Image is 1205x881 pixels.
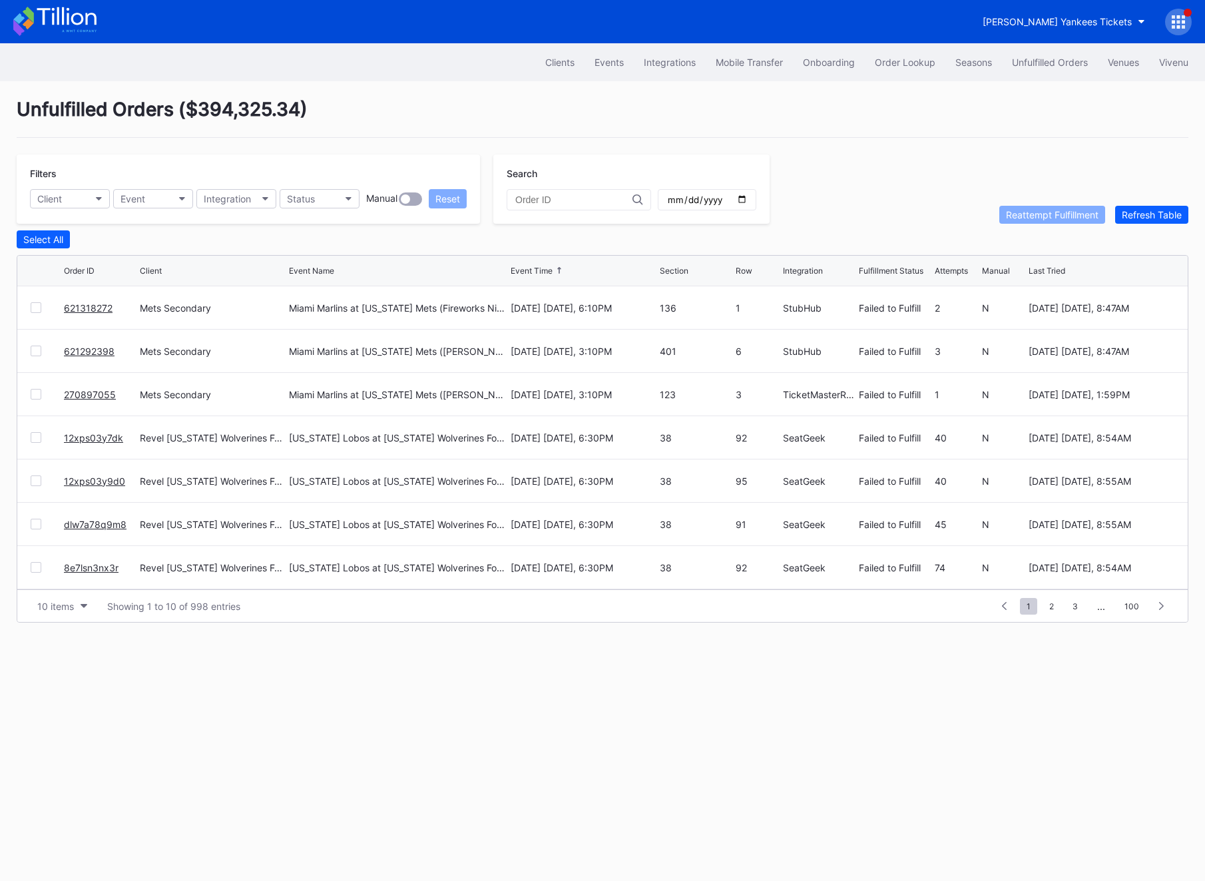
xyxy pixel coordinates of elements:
[140,562,286,573] div: Revel [US_STATE] Wolverines Football Secondary
[64,475,125,487] a: 12xps03y9d0
[973,9,1155,34] button: [PERSON_NAME] Yankees Tickets
[983,16,1132,27] div: [PERSON_NAME] Yankees Tickets
[140,475,286,487] div: Revel [US_STATE] Wolverines Football Secondary
[736,389,780,400] div: 3
[64,346,115,357] a: 621292398
[982,266,1010,276] div: Manual
[1029,475,1174,487] div: [DATE] [DATE], 8:55AM
[783,302,855,314] div: StubHub
[793,50,865,75] button: Onboarding
[64,519,126,530] a: dlw7a78q9m8
[859,562,931,573] div: Failed to Fulfill
[736,475,780,487] div: 95
[865,50,945,75] button: Order Lookup
[660,266,688,276] div: Section
[289,432,507,443] div: [US_STATE] Lobos at [US_STATE] Wolverines Football
[955,57,992,68] div: Seasons
[783,562,855,573] div: SeatGeek
[585,50,634,75] button: Events
[120,193,145,204] div: Event
[875,57,935,68] div: Order Lookup
[511,266,553,276] div: Event Time
[23,234,63,245] div: Select All
[140,519,286,530] div: Revel [US_STATE] Wolverines Football Secondary
[64,562,119,573] a: 8e7lsn3nx3r
[859,346,931,357] div: Failed to Fulfill
[289,475,507,487] div: [US_STATE] Lobos at [US_STATE] Wolverines Football
[634,50,706,75] button: Integrations
[140,302,286,314] div: Mets Secondary
[64,266,95,276] div: Order ID
[736,302,780,314] div: 1
[289,389,507,400] div: Miami Marlins at [US_STATE] Mets ([PERSON_NAME] Giveaway)
[783,346,855,357] div: StubHub
[204,193,251,204] div: Integration
[982,346,1026,357] div: N
[945,50,1002,75] a: Seasons
[1066,598,1084,615] span: 3
[982,475,1026,487] div: N
[1098,50,1149,75] button: Venues
[1002,50,1098,75] button: Unfulfilled Orders
[140,432,286,443] div: Revel [US_STATE] Wolverines Football Secondary
[706,50,793,75] a: Mobile Transfer
[1029,346,1174,357] div: [DATE] [DATE], 8:47AM
[289,302,507,314] div: Miami Marlins at [US_STATE] Mets (Fireworks Night)
[783,266,823,276] div: Integration
[366,192,397,206] div: Manual
[31,597,94,615] button: 10 items
[289,346,507,357] div: Miami Marlins at [US_STATE] Mets ([PERSON_NAME] Giveaway)
[999,206,1105,224] button: Reattempt Fulfillment
[1149,50,1198,75] button: Vivenu
[935,346,979,357] div: 3
[660,519,732,530] div: 38
[736,519,780,530] div: 91
[982,432,1026,443] div: N
[1043,598,1061,615] span: 2
[140,389,286,400] div: Mets Secondary
[1029,266,1065,276] div: Last Tried
[935,389,979,400] div: 1
[982,562,1026,573] div: N
[280,189,360,208] button: Status
[859,432,931,443] div: Failed to Fulfill
[935,562,979,573] div: 74
[660,432,732,443] div: 38
[140,266,162,276] div: Client
[1029,302,1174,314] div: [DATE] [DATE], 8:47AM
[289,519,507,530] div: [US_STATE] Lobos at [US_STATE] Wolverines Football
[1118,598,1146,615] span: 100
[435,193,460,204] div: Reset
[859,266,923,276] div: Fulfillment Status
[507,168,756,179] div: Search
[535,50,585,75] button: Clients
[1115,206,1188,224] button: Refresh Table
[429,189,467,208] button: Reset
[511,389,656,400] div: [DATE] [DATE], 3:10PM
[107,601,240,612] div: Showing 1 to 10 of 998 entries
[1006,209,1098,220] div: Reattempt Fulfillment
[644,57,696,68] div: Integrations
[30,168,467,179] div: Filters
[660,562,732,573] div: 38
[545,57,575,68] div: Clients
[803,57,855,68] div: Onboarding
[17,98,1188,138] div: Unfulfilled Orders ( $394,325.34 )
[595,57,624,68] div: Events
[511,475,656,487] div: [DATE] [DATE], 6:30PM
[1029,432,1174,443] div: [DATE] [DATE], 8:54AM
[736,346,780,357] div: 6
[30,189,110,208] button: Client
[1029,562,1174,573] div: [DATE] [DATE], 8:54AM
[1108,57,1139,68] div: Venues
[37,193,62,204] div: Client
[113,189,193,208] button: Event
[660,302,732,314] div: 136
[64,432,123,443] a: 12xps03y7dk
[196,189,276,208] button: Integration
